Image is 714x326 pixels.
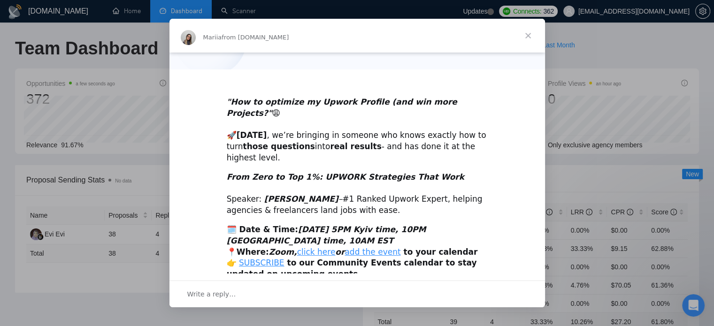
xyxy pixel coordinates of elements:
[297,247,336,257] a: click here
[227,97,457,118] i: "How to optimize my Upwork Profile (and win more Projects?"
[227,224,488,280] div: 📍 👉
[227,258,477,279] b: to our Community Events calendar to stay updated on upcoming events
[227,172,464,182] i: From Zero to Top 1%: UPWORK Strategies That Work
[203,34,222,41] span: Mariia
[237,247,478,257] b: Where: to your calendar
[269,247,404,257] i: Zoom, or
[227,85,488,164] div: 🚀 , we’re bringing in someone who knows exactly how to turn into - and has done it at the highest...
[261,194,342,204] i: –
[239,258,284,267] a: SUBSCRIBE
[511,19,545,53] span: Close
[227,225,426,245] b: 🗓️ Date & Time:
[264,194,338,204] b: [PERSON_NAME]
[237,130,267,140] b: [DATE]
[169,281,545,307] div: Open conversation and reply
[227,225,426,245] i: [DATE] 5PM Kyiv time, 10PM [GEOGRAPHIC_DATA] time, 10AM EST
[227,172,488,216] div: Speaker: #1 Ranked Upwork Expert, helping agencies & freelancers land jobs with ease.
[181,30,196,45] img: Profile image for Mariia
[345,247,400,257] a: add the event
[187,288,236,300] span: Write a reply…
[243,142,315,151] b: those questions
[222,34,289,41] span: from [DOMAIN_NAME]
[227,97,457,118] b: 😩
[330,142,381,151] b: real results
